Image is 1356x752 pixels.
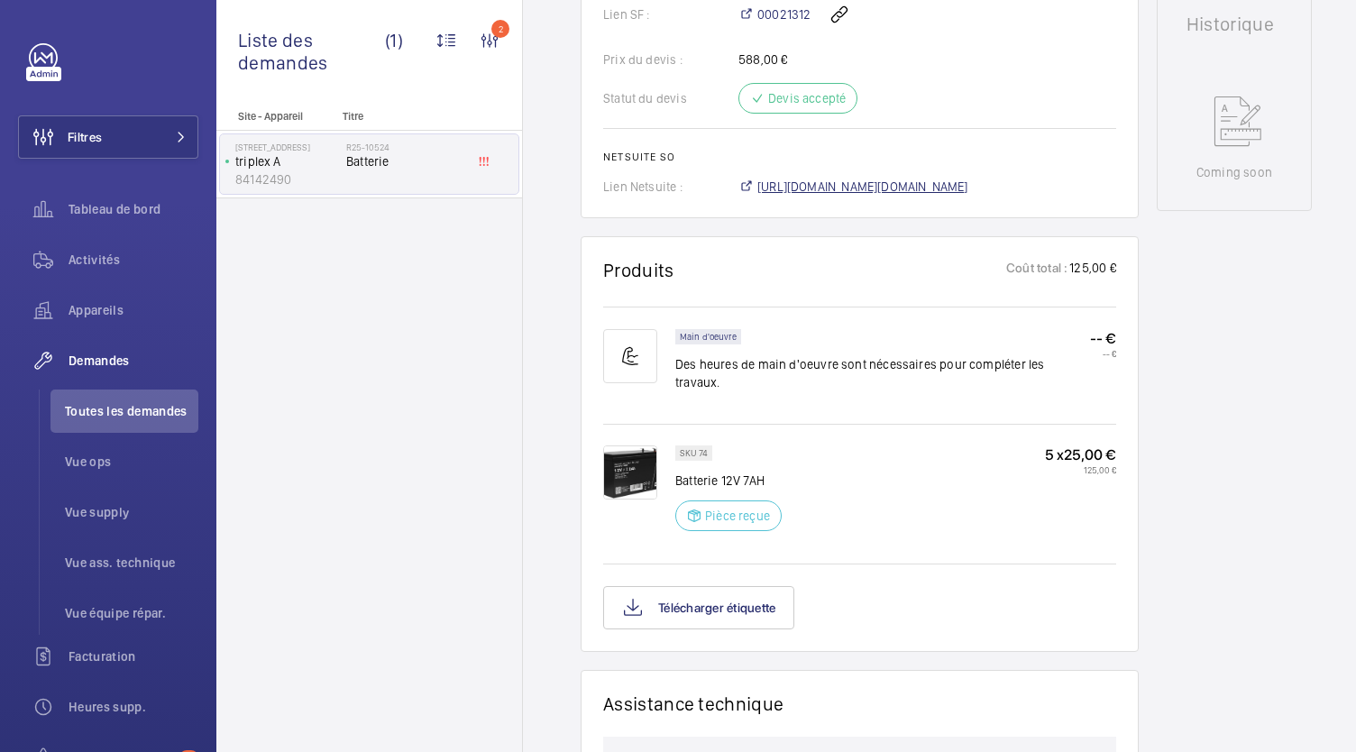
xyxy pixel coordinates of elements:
p: -- € [1090,329,1116,348]
span: Filtres [68,128,102,146]
span: Appareils [69,301,198,319]
p: 125,00 € [1045,464,1116,475]
span: Demandes [69,352,198,370]
p: Des heures de main d'oeuvre sont nécessaires pour compléter les travaux. [675,355,1090,391]
span: [URL][DOMAIN_NAME][DOMAIN_NAME] [757,178,968,196]
span: Facturation [69,647,198,665]
img: muscle-sm.svg [603,329,657,383]
p: -- € [1090,348,1116,359]
h1: Produits [603,259,674,281]
span: Heures supp. [69,698,198,716]
p: 5 x 25,00 € [1045,445,1116,464]
span: Vue supply [65,503,198,521]
h2: R25-10524 [346,142,465,152]
p: 125,00 € [1067,259,1115,281]
span: 00021312 [757,5,811,23]
p: [STREET_ADDRESS] [235,142,339,152]
img: yYfeoGGDG9Ev701sIQGueIkZ-Rq25IZ3GhuPWmfhelMKOSSx.png [603,445,657,500]
a: [URL][DOMAIN_NAME][DOMAIN_NAME] [738,178,968,196]
p: Coût total : [1006,259,1067,281]
span: Tableau de bord [69,200,198,218]
p: Batterie 12V 7AH [675,472,793,490]
p: Site - Appareil [216,110,335,123]
p: SKU 74 [680,450,708,456]
a: 00021312 [738,5,811,23]
span: Toutes les demandes [65,402,198,420]
span: Activités [69,251,198,269]
p: Main d'oeuvre [680,334,737,340]
button: Filtres [18,115,198,159]
span: Liste des demandes [238,29,385,74]
span: Vue ops [65,453,198,471]
p: triplex A [235,152,339,170]
span: Batterie [346,152,465,170]
h1: Assistance technique [603,692,783,715]
p: Coming soon [1196,163,1272,181]
p: Titre [343,110,462,123]
span: Vue ass. technique [65,554,198,572]
span: Vue équipe répar. [65,604,198,622]
h1: Historique [1186,15,1282,33]
p: Pièce reçue [705,507,770,525]
button: Télécharger étiquette [603,586,794,629]
h2: Netsuite SO [603,151,1116,163]
p: 84142490 [235,170,339,188]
